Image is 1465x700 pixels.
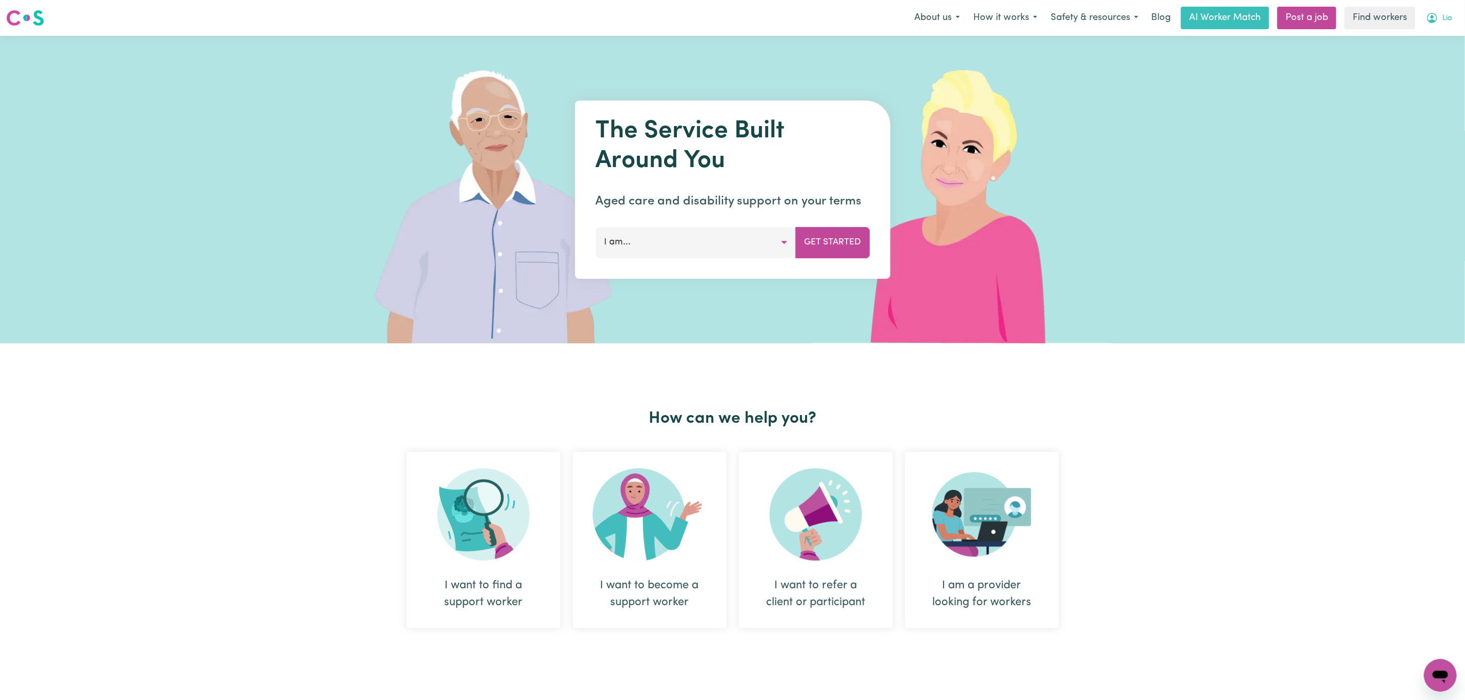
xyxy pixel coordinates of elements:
[1344,7,1415,29] a: Find workers
[1424,659,1457,692] iframe: Button to launch messaging window, conversation in progress
[1181,7,1269,29] a: AI Worker Match
[1044,7,1145,29] button: Safety & resources
[905,452,1059,628] div: I am a provider looking for workers
[595,117,870,176] h1: The Service Built Around You
[1419,7,1459,29] button: My Account
[739,452,893,628] div: I want to refer a client or participant
[795,227,870,258] button: Get Started
[770,468,862,561] img: Refer
[908,7,967,29] button: About us
[6,9,44,27] img: Careseekers logo
[431,577,536,611] div: I want to find a support worker
[573,452,727,628] div: I want to become a support worker
[764,577,868,611] div: I want to refer a client or participant
[400,409,1065,428] h2: How can we help you?
[967,7,1044,29] button: How it works
[437,468,530,561] img: Search
[1145,7,1177,29] a: Blog
[595,227,796,258] button: I am...
[6,6,44,30] a: Careseekers logo
[407,452,560,628] div: I want to find a support worker
[595,192,870,211] p: Aged care and disability support on your terms
[597,577,702,611] div: I want to become a support worker
[932,468,1032,561] img: Provider
[593,468,707,561] img: Become Worker
[930,577,1034,611] div: I am a provider looking for workers
[1442,13,1452,24] span: Lia
[1277,7,1336,29] a: Post a job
